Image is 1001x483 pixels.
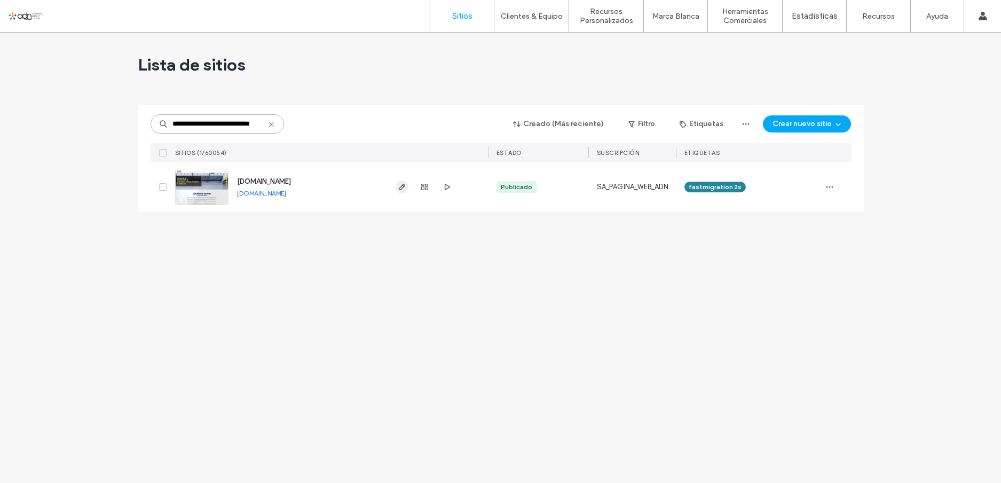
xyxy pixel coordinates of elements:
span: Ayuda [23,7,52,17]
span: ETIQUETAS [684,149,720,157]
span: Lista de sitios [138,54,246,75]
span: SITIOS (1/60054) [175,149,227,157]
span: SA_PAGINA_WEB_ADN [597,182,668,192]
a: [DOMAIN_NAME] [237,189,286,197]
label: Marca Blanca [652,12,699,21]
span: ESTADO [496,149,522,157]
div: Publicado [501,182,532,192]
button: Crear nuevo sitio [763,115,851,133]
label: Estadísticas [792,11,838,21]
label: Ayuda [926,12,948,21]
label: Recursos [862,12,895,21]
button: Filtro [618,115,666,133]
span: fastmigration 2s [689,182,742,192]
label: Herramientas Comerciales [708,7,782,25]
label: Sitios [452,11,472,21]
a: [DOMAIN_NAME] [237,177,291,185]
label: Recursos Personalizados [569,7,643,25]
label: Clientes & Equipo [501,12,563,21]
button: Etiquetas [670,115,733,133]
button: Creado (Más reciente) [504,115,613,133]
span: Suscripción [597,149,640,157]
